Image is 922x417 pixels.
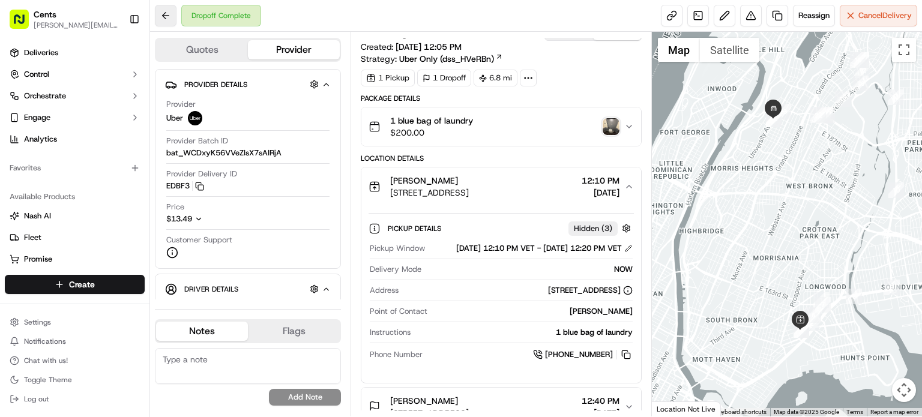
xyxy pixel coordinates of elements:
button: Notifications [5,333,145,350]
span: Map data ©2025 Google [774,409,839,415]
span: Hidden ( 3 ) [574,223,612,234]
button: Start new chat [204,118,218,133]
div: 15 [850,52,866,68]
span: Provider Batch ID [166,136,228,146]
button: 1 blue bag of laundry$200.00photo_proof_of_pickup image [361,107,641,146]
a: 📗Knowledge Base [7,169,97,191]
span: Provider Details [184,80,247,89]
span: Point of Contact [370,306,427,317]
div: 17 [835,91,851,107]
span: bat_WCDxyK56VVeZIsX7sAIRjA [166,148,282,158]
button: Provider [248,40,340,59]
button: Control [5,65,145,84]
div: 1 Dropoff [417,70,471,86]
button: Toggle fullscreen view [892,38,916,62]
div: 21 [814,107,830,122]
span: Driver Details [184,284,238,294]
a: Analytics [5,130,145,149]
button: Cents [34,8,56,20]
div: Location Details [361,154,642,163]
span: Provider Delivery ID [166,169,237,179]
span: Notifications [24,337,66,346]
div: 22 [810,107,826,123]
div: 10 [888,182,904,198]
button: Engage [5,108,145,127]
span: Toggle Theme [24,375,72,385]
button: $13.49 [166,214,272,224]
span: [DATE] 12:05 PM [396,41,462,52]
a: Open this area in Google Maps (opens a new window) [655,401,695,416]
span: Create [69,278,95,290]
span: Pickup Window [370,243,425,254]
div: 8 [846,289,862,304]
button: Cents[PERSON_NAME][EMAIL_ADDRESS][PERSON_NAME][DOMAIN_NAME] [5,5,124,34]
button: photo_proof_of_pickup image [603,118,619,135]
button: Orchestrate [5,86,145,106]
div: 7 [815,297,831,313]
span: Analytics [24,134,57,145]
div: Start new chat [41,115,197,127]
button: Driver Details [165,279,331,299]
div: 1 [813,292,829,308]
div: Package Details [361,94,642,103]
span: 12:10 PM [582,175,619,187]
span: Address [370,285,399,296]
span: Chat with us! [24,356,68,365]
a: Nash AI [10,211,140,221]
span: Control [24,69,49,80]
div: 18 [819,107,835,123]
img: Nash [12,12,36,36]
img: uber-new-logo.jpeg [188,111,202,125]
button: Show satellite imagery [700,38,759,62]
span: Reassign [798,10,830,21]
div: 9 [884,280,900,295]
button: Map camera controls [892,378,916,402]
div: 12 [855,62,870,78]
div: [PERSON_NAME] [432,306,633,317]
div: [PERSON_NAME][STREET_ADDRESS]12:10 PM[DATE] [361,206,641,383]
span: Pickup Details [388,224,444,233]
div: 2 [804,316,819,331]
span: Settings [24,317,51,327]
div: 1 Pickup [361,70,415,86]
span: Fleet [24,232,41,243]
div: 16 [853,76,869,91]
span: Nash AI [24,211,51,221]
span: Deliveries [24,47,58,58]
button: Notes [156,322,248,341]
span: [STREET_ADDRESS] [390,187,469,199]
h3: Summary [361,27,409,38]
a: Uber Only (dss_HVeRBn) [399,53,503,65]
div: 💻 [101,175,111,185]
button: Flags [248,322,340,341]
div: 14 [854,52,869,68]
button: Quotes [156,40,248,59]
span: $13.49 [166,214,192,224]
input: Got a question? Start typing here... [31,77,216,90]
button: CancelDelivery [840,5,917,26]
div: We're available if you need us! [41,127,152,136]
span: Orchestrate [24,91,66,101]
button: Chat with us! [5,352,145,369]
div: 20 [818,107,833,122]
span: Instructions [370,327,411,338]
button: EDBF3 [166,181,204,191]
span: Phone Number [370,349,423,360]
img: Google [655,401,695,416]
button: Log out [5,391,145,407]
div: 23 [776,104,791,119]
img: 1736555255976-a54dd68f-1ca7-489b-9aae-adbdc363a1c4 [12,115,34,136]
span: API Documentation [113,174,193,186]
span: Uber [166,113,183,124]
a: 💻API Documentation [97,169,197,191]
div: Available Products [5,187,145,206]
span: Price [166,202,184,212]
a: [PHONE_NUMBER] [533,348,633,361]
a: Terms (opens in new tab) [846,409,863,415]
span: Customer Support [166,235,232,245]
div: 📗 [12,175,22,185]
a: Deliveries [5,43,145,62]
span: Delivery Mode [370,264,421,275]
span: Provider [166,99,196,110]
